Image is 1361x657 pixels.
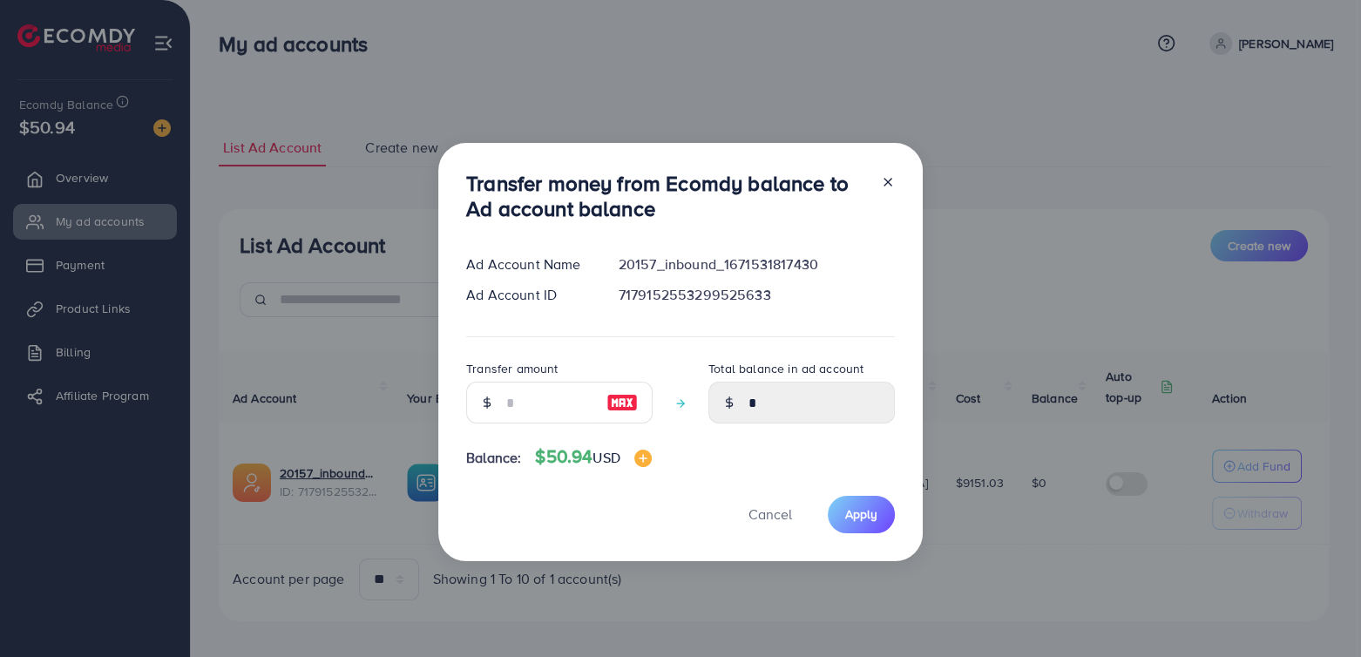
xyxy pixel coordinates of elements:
label: Total balance in ad account [708,360,863,377]
span: USD [592,448,620,467]
h3: Transfer money from Ecomdy balance to Ad account balance [466,171,867,221]
div: Ad Account ID [452,285,605,305]
h4: $50.94 [535,446,651,468]
span: Cancel [748,505,792,524]
span: Apply [845,505,877,523]
img: image [634,450,652,467]
div: 7179152553299525633 [605,285,909,305]
label: Transfer amount [466,360,558,377]
div: 20157_inbound_1671531817430 [605,254,909,274]
iframe: Chat [1287,579,1348,644]
div: Ad Account Name [452,254,605,274]
img: image [606,392,638,413]
button: Cancel [727,496,814,533]
button: Apply [828,496,895,533]
span: Balance: [466,448,521,468]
